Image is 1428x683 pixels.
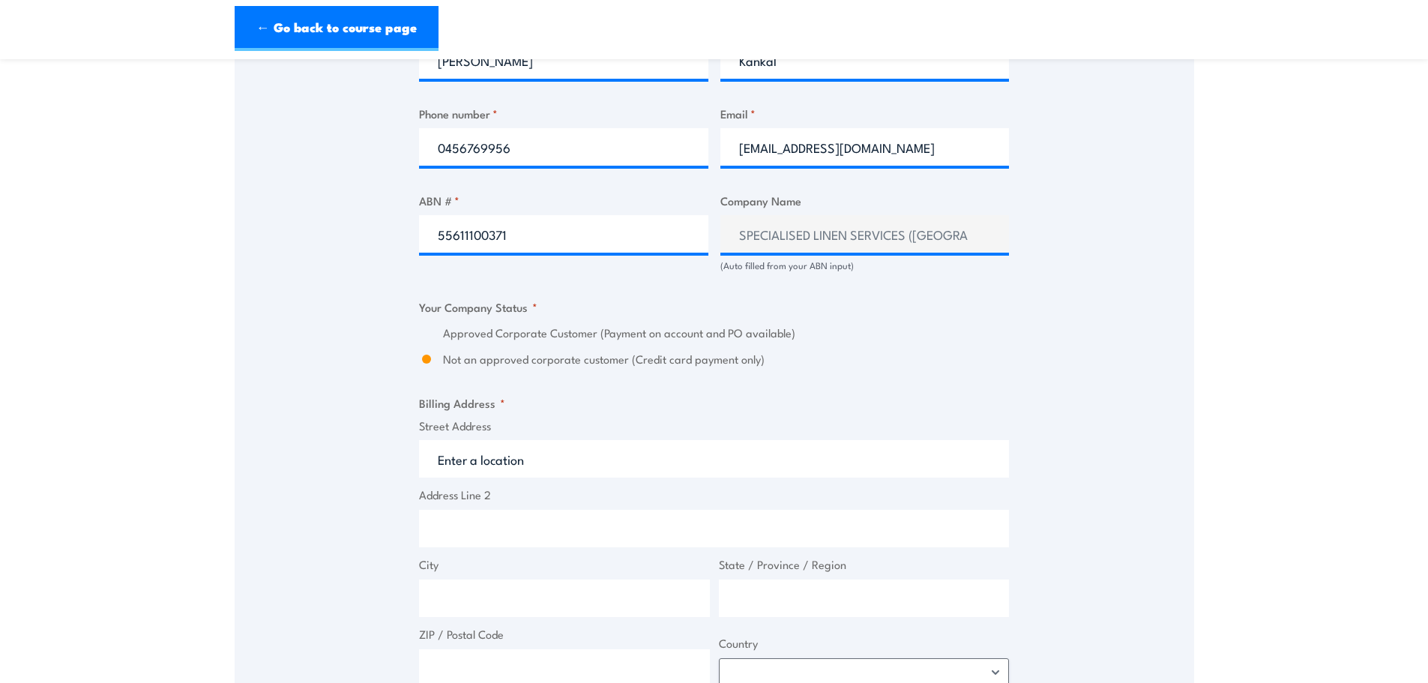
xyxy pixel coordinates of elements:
[443,325,1009,342] label: Approved Corporate Customer (Payment on account and PO available)
[419,298,537,316] legend: Your Company Status
[419,394,505,412] legend: Billing Address
[235,6,439,51] a: ← Go back to course page
[720,259,1010,273] div: (Auto filled from your ABN input)
[419,556,710,574] label: City
[719,635,1010,652] label: Country
[720,105,1010,122] label: Email
[419,440,1009,478] input: Enter a location
[443,351,1009,368] label: Not an approved corporate customer (Credit card payment only)
[419,418,1009,435] label: Street Address
[419,192,708,209] label: ABN #
[419,626,710,643] label: ZIP / Postal Code
[720,192,1010,209] label: Company Name
[719,556,1010,574] label: State / Province / Region
[419,487,1009,504] label: Address Line 2
[419,105,708,122] label: Phone number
